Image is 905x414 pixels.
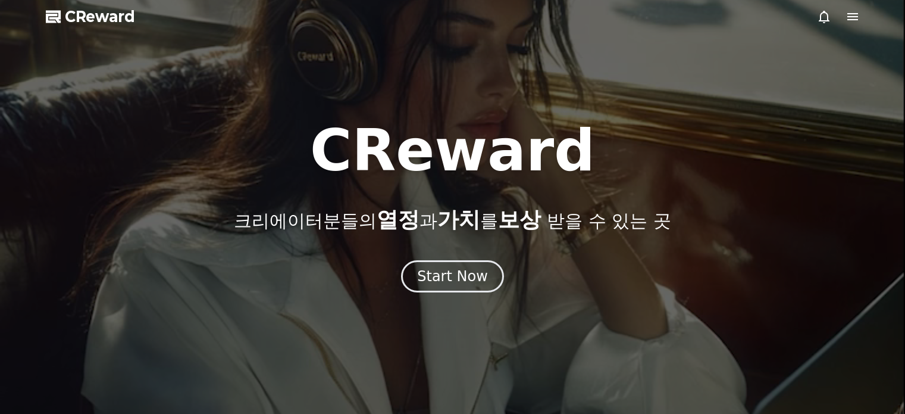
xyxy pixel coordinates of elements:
span: 가치 [437,207,480,232]
button: Start Now [401,260,504,292]
h1: CReward [310,122,595,179]
span: 보상 [498,207,541,232]
a: CReward [46,7,135,26]
div: Start Now [417,267,488,286]
span: CReward [65,7,135,26]
p: 크리에이터분들의 과 를 받을 수 있는 곳 [234,208,671,232]
span: 열정 [377,207,419,232]
a: Start Now [401,272,504,284]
